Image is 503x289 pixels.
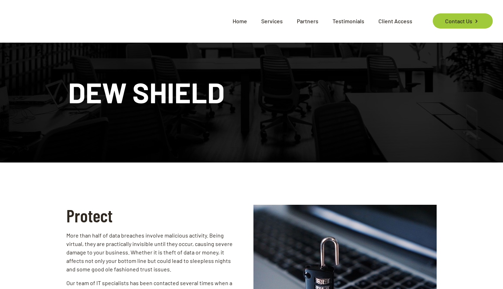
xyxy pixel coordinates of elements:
[254,11,290,32] span: Services
[433,13,492,29] a: Contact Us
[325,11,371,32] span: Testimonials
[66,205,239,226] h2: Protect
[66,231,239,273] p: More than half of data breaches involve malicious activity. Being virtual, they are practically i...
[68,78,435,106] h1: DEW SHIELD
[371,11,419,32] span: Client Access
[290,11,325,32] span: Partners
[226,11,254,32] span: Home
